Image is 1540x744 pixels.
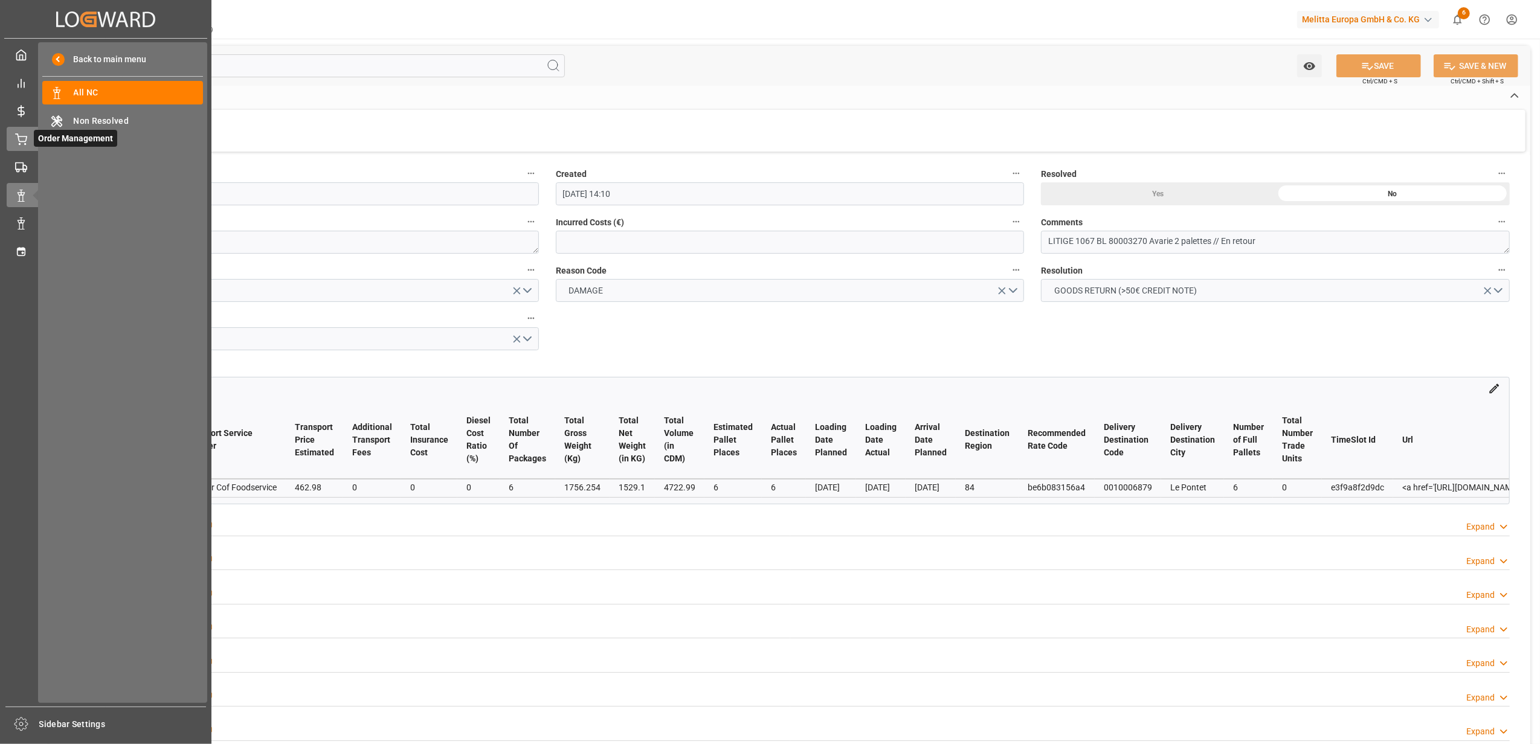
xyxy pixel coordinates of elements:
th: Loading Date Actual [856,401,906,479]
th: Total Number Trade Units [1273,401,1322,479]
div: e3f9a8f2d9dc [1331,480,1384,495]
th: Transport Service Provider [175,401,286,479]
th: Total Number Of Packages [500,401,555,479]
span: All NC [74,86,204,99]
div: 462.98 [295,480,334,495]
span: Comments [1041,216,1083,229]
div: [DATE] [815,480,847,495]
th: Total Insurance Cost [401,401,457,479]
span: Resolution [1041,265,1083,277]
input: Search Fields [56,54,565,77]
div: Yes [1041,182,1275,205]
div: Expand [1466,657,1495,670]
th: Total Volume (in CDM) [655,401,704,479]
a: My Cockpit [7,43,205,66]
th: Additional Transport Fees [343,401,401,479]
button: Incurred Costs (€) [1008,214,1024,229]
div: 0 [352,480,392,495]
span: Back to main menu [65,53,146,66]
div: Expand [1466,623,1495,636]
div: Expand [1466,725,1495,738]
a: Non Resolved [42,109,203,132]
div: Melitta Europa GmbH & Co. KG [1297,11,1439,28]
a: Data Management [7,211,205,235]
div: 0 [410,480,448,495]
th: Actual Pallet Places [762,401,806,479]
th: Transport Price Estimated [286,401,343,479]
a: Transport Management [7,155,205,179]
div: 6 [714,480,753,495]
textarea: LITIGE 1067 BL 80003270 Avarie 2 palettes // En retour [1041,231,1510,254]
div: Expand [1466,521,1495,533]
span: Incurred Costs (€) [556,216,624,229]
button: open menu [70,279,539,302]
div: [DATE] [865,480,897,495]
div: 4722.99 [664,480,695,495]
span: Order Management [34,130,117,147]
th: Total Gross Weight (Kg) [555,401,610,479]
a: Rate Management [7,99,205,123]
button: Melitta Europa GmbH & Co. KG [1297,8,1444,31]
th: Delivery Destination City [1161,401,1224,479]
div: Dachser Cof Foodservice [184,480,277,495]
span: 6 [1458,7,1470,19]
div: 6 [509,480,546,495]
a: All NC [42,81,203,104]
div: 0 [466,480,491,495]
span: Ctrl/CMD + Shift + S [1451,77,1504,86]
th: Destination Region [956,401,1019,479]
a: Order ManagementOrder Management [7,127,205,150]
a: Timeslot Management [7,239,205,263]
button: open menu [70,327,539,350]
th: Recommended Rate Code [1019,401,1095,479]
span: Created [556,168,587,181]
input: DD-MM-YYYY HH:MM [70,182,539,205]
th: TimeSlot Id [1322,401,1393,479]
button: Transport ID Logward * [523,214,539,229]
button: show 6 new notifications [1444,6,1471,33]
button: Resolution [1494,262,1510,278]
div: Expand [1466,555,1495,568]
button: Responsible Party [523,262,539,278]
div: 0010006879 [1104,480,1152,495]
div: Expand [1466,691,1495,704]
span: DAMAGE [562,284,609,297]
input: DD-MM-YYYY HH:MM [556,182,1025,205]
div: 6 [1233,480,1264,495]
button: SAVE [1336,54,1421,77]
div: 1756.254 [564,480,601,495]
th: Diesel Cost Ratio (%) [457,401,500,479]
textarea: 90543e05c2fc [70,231,539,254]
span: Non Resolved [74,115,204,127]
div: [DATE] [915,480,947,495]
div: 1529.1 [619,480,646,495]
button: Reason Code [1008,262,1024,278]
button: Comments [1494,214,1510,229]
span: Reason Code [556,265,607,277]
th: Delivery Destination Code [1095,401,1161,479]
button: Created [1008,165,1024,181]
th: Arrival Date Planned [906,401,956,479]
a: Control Tower [7,71,205,94]
div: 84 [965,480,1010,495]
div: 0 [1282,480,1313,495]
button: Updated [523,165,539,181]
div: No [1275,182,1510,205]
div: Expand [1466,589,1495,601]
button: Cost Ownership [523,310,539,326]
th: Loading Date Planned [806,401,856,479]
button: open menu [1297,54,1322,77]
span: Resolved [1041,168,1077,181]
div: 6 [771,480,797,495]
button: Resolved [1494,165,1510,181]
div: be6b083156a4 [1028,480,1086,495]
span: Sidebar Settings [39,718,207,731]
div: Le Pontet [1170,480,1215,495]
th: Estimated Pallet Places [704,401,762,479]
button: open menu [1041,279,1510,302]
button: Help Center [1471,6,1498,33]
button: open menu [556,279,1025,302]
th: Total Net Weight (in KG) [610,401,655,479]
button: SAVE & NEW [1434,54,1518,77]
span: Ctrl/CMD + S [1362,77,1397,86]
